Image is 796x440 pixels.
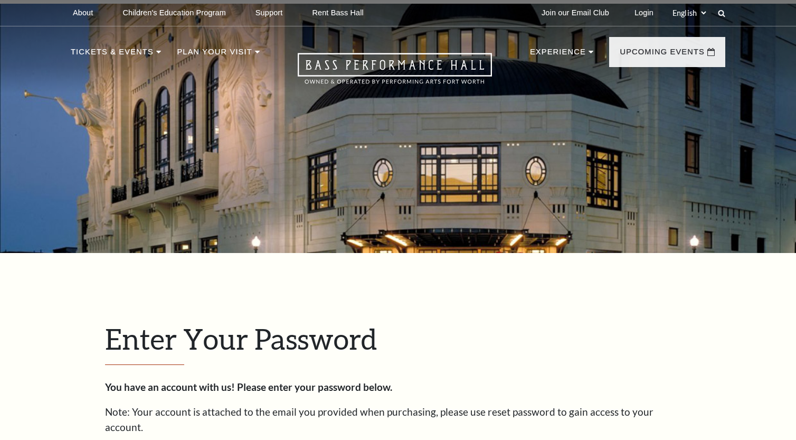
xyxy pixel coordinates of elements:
p: Plan Your Visit [177,45,252,64]
p: About [73,8,93,17]
p: Upcoming Events [620,45,705,64]
p: Support [255,8,283,17]
p: Experience [530,45,586,64]
span: Enter Your Password [105,322,377,355]
p: Children's Education Program [122,8,225,17]
p: Tickets & Events [71,45,154,64]
p: Note: Your account is attached to the email you provided when purchasing, please use reset passwo... [105,405,691,435]
strong: You have an account with us! [105,381,235,393]
select: Select: [670,8,708,18]
strong: Please enter your password below. [237,381,392,393]
p: Rent Bass Hall [312,8,364,17]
